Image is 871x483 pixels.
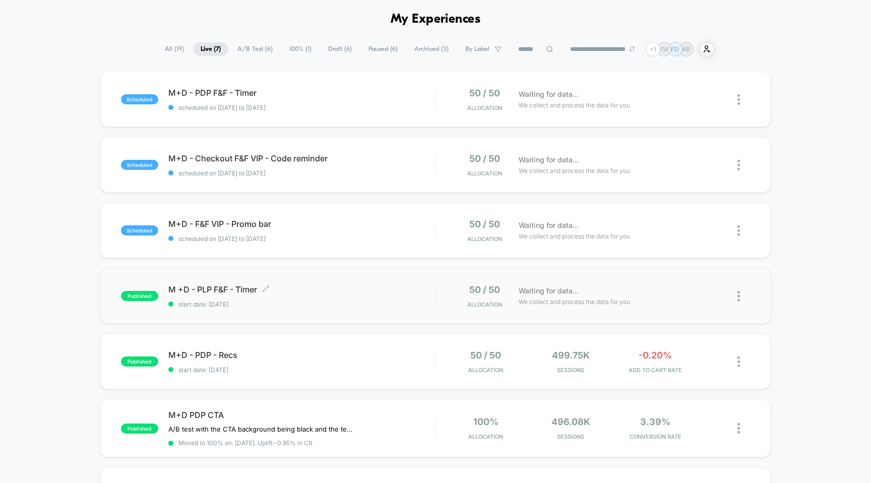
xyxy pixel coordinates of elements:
[737,356,740,367] img: close
[640,416,670,427] span: 3.39%
[168,104,435,111] span: scheduled on [DATE] to [DATE]
[469,219,500,229] span: 50 / 50
[469,88,500,98] span: 50 / 50
[552,350,590,360] span: 499.75k
[168,219,435,229] span: M+D - F&F VIP - Promo bar
[519,220,579,231] span: Waiting for data...
[639,350,672,360] span: -0.20%
[168,169,435,177] span: scheduled on [DATE] to [DATE]
[519,89,579,100] span: Waiting for data...
[519,154,579,165] span: Waiting for data...
[671,45,679,53] p: FD
[465,45,489,53] span: By Label
[157,42,192,56] span: All ( 19 )
[168,425,355,433] span: A/B test with the CTA background being black and the text + shopping back icon to being white.
[519,285,579,296] span: Waiting for data...
[121,356,158,367] span: published
[230,42,280,56] span: A/B Test ( 6 )
[615,367,695,374] span: ADD TO CART RATE
[737,160,740,170] img: close
[519,231,630,241] span: We collect and process the data for you
[519,100,630,110] span: We collect and process the data for you
[467,235,502,243] span: Allocation
[615,433,695,440] span: CONVERSION RATE
[470,350,501,360] span: 50 / 50
[391,12,481,27] h1: My Experiences
[321,42,359,56] span: Draft ( 6 )
[629,46,635,52] img: end
[168,410,435,420] span: M+D PDP CTA
[531,367,610,374] span: Sessions
[469,284,500,295] span: 50 / 50
[646,42,660,56] div: + 1
[168,350,435,360] span: M+D - PDP - Recs
[468,367,503,374] span: Allocation
[168,235,435,243] span: scheduled on [DATE] to [DATE]
[407,42,456,56] span: Archived ( 3 )
[468,433,503,440] span: Allocation
[469,153,500,164] span: 50 / 50
[467,301,502,308] span: Allocation
[121,424,158,434] span: published
[168,88,435,98] span: M+D - PDP F&F - Timer
[551,416,590,427] span: 496.08k
[519,297,630,307] span: We collect and process the data for you
[121,225,158,235] span: scheduled
[531,433,610,440] span: Sessions
[737,291,740,301] img: close
[682,45,690,53] p: AB
[361,42,405,56] span: Paused ( 6 )
[467,170,502,177] span: Allocation
[121,94,158,104] span: scheduled
[737,225,740,236] img: close
[193,42,228,56] span: Live ( 7 )
[282,42,319,56] span: 100% ( 1 )
[178,439,313,447] span: Moved to 100% on: [DATE] . Uplift: -0.95% in CR
[467,104,502,111] span: Allocation
[121,291,158,301] span: published
[473,416,499,427] span: 100%
[121,160,158,170] span: scheduled
[519,166,630,175] span: We collect and process the data for you
[168,153,435,163] span: M+D - Checkout F&F VIP - Code reminder
[737,423,740,434] img: close
[168,284,435,294] span: M +D - PLP F&F - Timer
[168,366,435,374] span: start date: [DATE]
[168,300,435,308] span: start date: [DATE]
[737,94,740,105] img: close
[659,45,669,53] p: KW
